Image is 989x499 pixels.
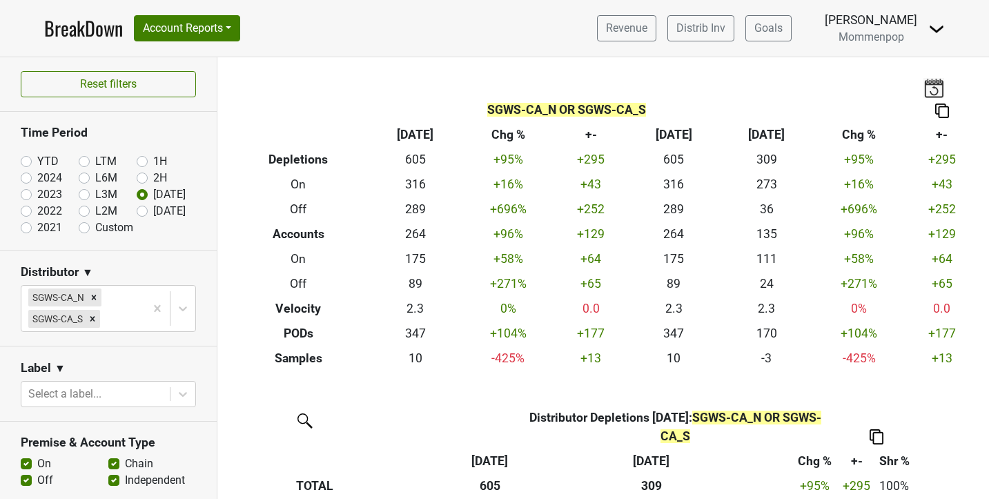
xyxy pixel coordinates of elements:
th: Depletions [228,148,369,173]
a: BreakDown [44,14,123,43]
td: +252 [554,197,627,222]
div: SGWS-CA_S [28,310,85,328]
span: SGWS-CA_N OR SGWS-CA_S [660,411,821,442]
span: +295 [843,479,870,493]
td: +64 [905,247,979,272]
th: On [228,173,369,197]
th: Velocity [228,296,369,321]
th: +- [554,123,627,148]
td: 111 [720,247,812,272]
th: &nbsp;: activate to sort column ascending [293,449,468,473]
th: +-: activate to sort column ascending [839,449,874,473]
label: L6M [95,170,117,186]
th: Chg % [813,123,905,148]
td: 89 [627,271,720,296]
th: Shr %: activate to sort column ascending [874,449,914,473]
th: Chg %: activate to sort column ascending [791,449,839,473]
th: 605 [468,473,512,498]
td: -425 % [813,346,905,371]
td: 309 [720,148,812,173]
td: +58 % [462,247,554,272]
td: +13 [554,346,627,371]
th: TOTAL [293,473,468,498]
td: +65 [905,271,979,296]
td: +129 [554,222,627,247]
img: Copy to clipboard [935,104,949,118]
td: 175 [627,247,720,272]
td: 10 [369,346,462,371]
td: 264 [369,222,462,247]
th: [DATE] [369,123,462,148]
td: 2.3 [369,296,462,321]
td: 316 [369,173,462,197]
td: 36 [720,197,812,222]
td: 289 [627,197,720,222]
td: 89 [369,271,462,296]
label: Independent [125,472,185,489]
th: [DATE] [720,123,812,148]
td: 605 [627,148,720,173]
td: +104 % [462,321,554,346]
h3: Label [21,361,51,375]
a: Revenue [597,15,656,41]
th: Off [228,271,369,296]
td: +129 [905,222,979,247]
td: +16 % [462,173,554,197]
label: Custom [95,219,133,236]
img: filter [293,409,315,431]
td: 0 % [462,296,554,321]
span: ▼ [82,264,93,281]
td: +104 % [813,321,905,346]
td: 170 [720,321,812,346]
td: +16 % [813,173,905,197]
img: last_updated_date [923,78,944,97]
th: +- [905,123,979,148]
img: Copy to clipboard [870,429,883,444]
th: Accounts [228,222,369,247]
td: +177 [905,321,979,346]
td: +271 % [462,271,554,296]
label: [DATE] [153,186,186,203]
td: 10 [627,346,720,371]
td: +295 [554,148,627,173]
td: +96 % [813,222,905,247]
span: +95% [800,479,830,493]
td: -3 [720,346,812,371]
td: -425 % [462,346,554,371]
td: +95 % [813,148,905,173]
td: +177 [554,321,627,346]
td: +252 [905,197,979,222]
td: +96 % [462,222,554,247]
label: [DATE] [153,203,186,219]
td: 0.0 [554,296,627,321]
label: 2022 [37,203,62,219]
td: 2.3 [627,296,720,321]
td: 289 [369,197,462,222]
th: Aug '24: activate to sort column ascending [512,449,791,473]
button: Reset filters [21,71,196,97]
label: L2M [95,203,117,219]
th: Samples [228,346,369,371]
label: On [37,456,51,472]
label: 1H [153,153,167,170]
td: 100% [874,473,914,498]
td: +13 [905,346,979,371]
td: +43 [905,173,979,197]
label: LTM [95,153,117,170]
a: Goals [745,15,792,41]
td: +58 % [813,247,905,272]
td: 24 [720,271,812,296]
td: 175 [369,247,462,272]
label: 2024 [37,170,62,186]
div: Remove SGWS-CA_S [85,310,100,328]
td: 2.3 [720,296,812,321]
td: 347 [369,321,462,346]
label: 2H [153,170,167,186]
div: [PERSON_NAME] [825,11,917,29]
a: Distrib Inv [667,15,734,41]
th: Aug '25: activate to sort column ascending [468,449,512,473]
th: PODs [228,321,369,346]
th: Off [228,197,369,222]
span: SGWS-CA_N OR SGWS-CA_S [487,103,646,117]
label: L3M [95,186,117,203]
